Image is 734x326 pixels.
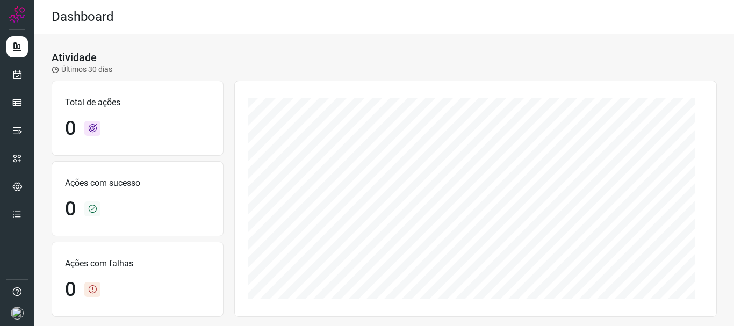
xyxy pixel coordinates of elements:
[65,177,210,190] p: Ações com sucesso
[65,257,210,270] p: Ações com falhas
[52,64,112,75] p: Últimos 30 dias
[65,117,76,140] h1: 0
[65,96,210,109] p: Total de ações
[9,6,25,23] img: Logo
[65,198,76,221] h1: 0
[52,51,97,64] h3: Atividade
[65,278,76,301] h1: 0
[52,9,114,25] h2: Dashboard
